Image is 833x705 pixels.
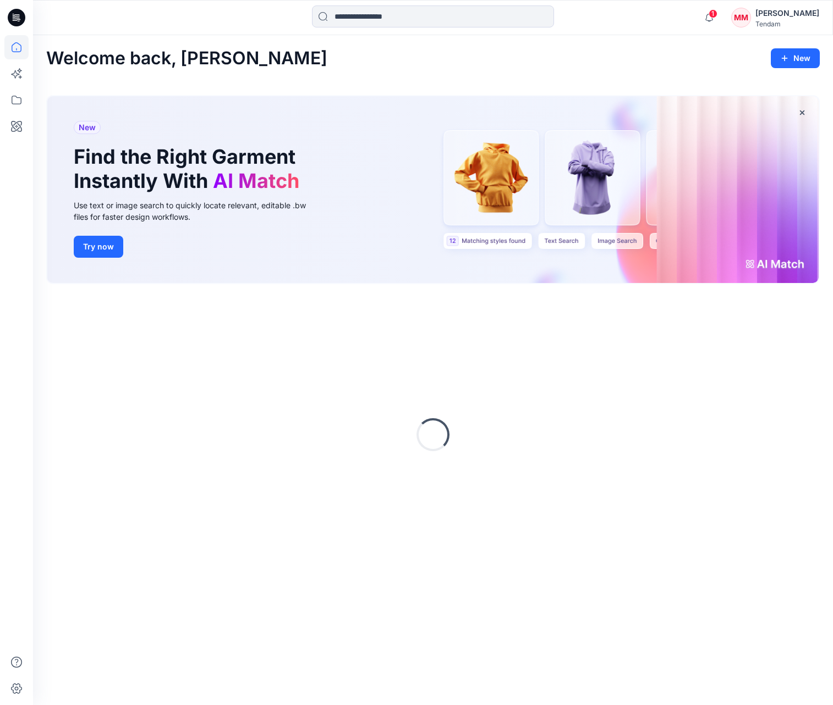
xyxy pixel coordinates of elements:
[79,121,96,134] span: New
[755,7,819,20] div: [PERSON_NAME]
[709,9,717,18] span: 1
[213,169,299,193] span: AI Match
[74,145,305,192] h1: Find the Right Garment Instantly With
[74,236,123,258] button: Try now
[755,20,819,28] div: Tendam
[74,199,321,223] div: Use text or image search to quickly locate relevant, editable .bw files for faster design workflows.
[46,48,327,69] h2: Welcome back, [PERSON_NAME]
[731,8,751,27] div: MM
[771,48,820,68] button: New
